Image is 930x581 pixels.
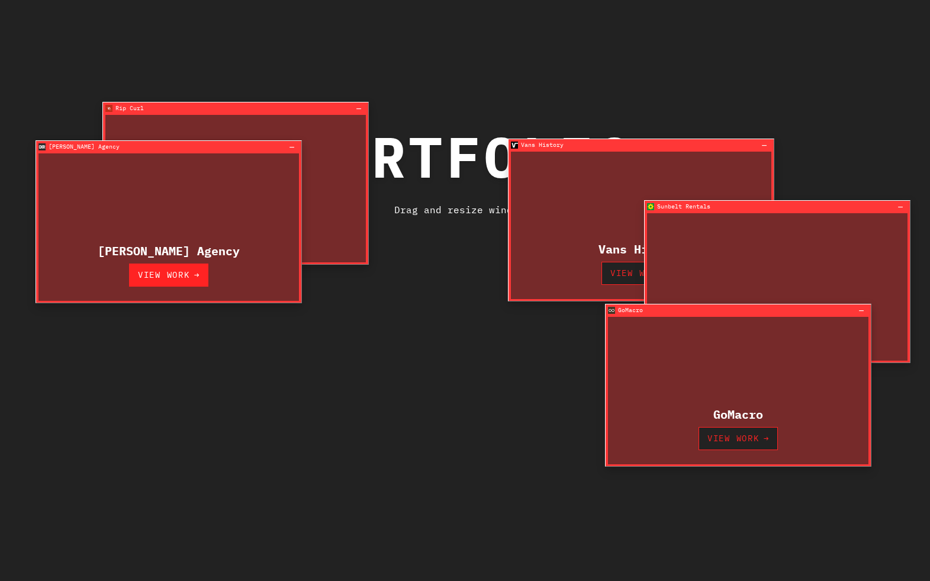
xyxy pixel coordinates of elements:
[608,307,615,314] img: gomacro_fav.png
[760,434,770,444] span: →
[105,102,355,115] div: Rip Curl
[295,202,635,220] div: Drag and resize windows.
[105,105,112,112] img: ripcurl_fav.png
[601,262,681,285] a: View Work→
[511,142,518,149] img: vans_fav.png
[190,271,200,281] span: →
[38,143,46,150] img: cuker_fav.png
[647,203,654,210] img: sunbelt_fav.png
[608,304,858,317] div: GoMacro
[647,200,897,213] div: Sunbelt Rentals
[129,264,209,287] a: View Work→
[295,130,635,194] div: Portfolio
[511,139,761,152] div: Vans History
[98,246,240,258] h2: [PERSON_NAME] Agency
[598,244,684,256] h2: Vans History
[713,409,763,421] h2: GoMacro
[699,427,778,450] a: View Work→
[38,140,288,153] div: [PERSON_NAME] Agency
